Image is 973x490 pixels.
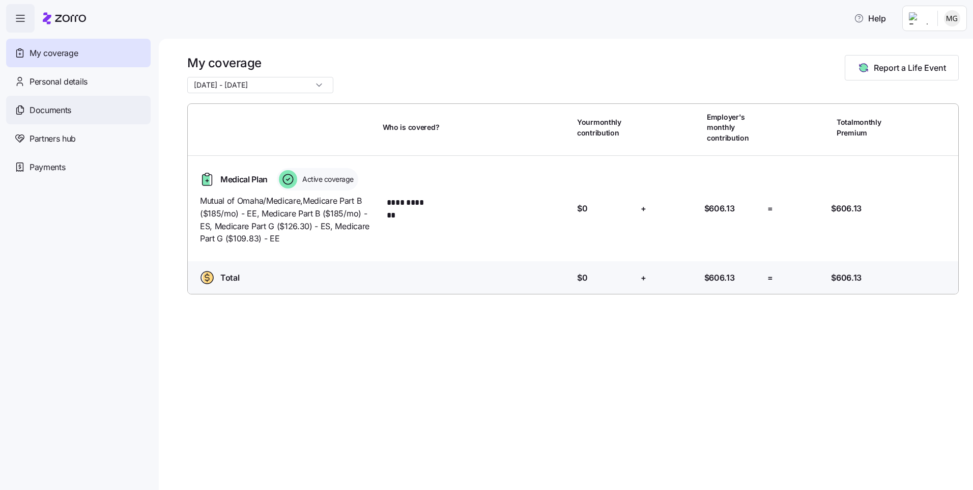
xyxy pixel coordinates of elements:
a: Documents [6,96,151,124]
h1: My coverage [187,55,333,71]
span: $0 [577,271,587,284]
span: Help [854,12,886,24]
span: Payments [30,161,65,174]
span: Mutual of Omaha/Medicare , Medicare Part B ($185/mo) - EE, Medicare Part B ($185/mo) - ES, Medica... [200,195,375,245]
span: Report a Life Event [874,62,946,74]
span: $606.13 [831,202,862,215]
span: My coverage [30,47,78,60]
button: Report a Life Event [845,55,959,80]
span: + [641,202,646,215]
span: + [641,271,646,284]
span: Documents [30,104,71,117]
a: Partners hub [6,124,151,153]
button: Help [846,8,894,29]
img: 122f69fd26c426cd405dd1c400749643 [944,10,960,26]
span: Partners hub [30,132,76,145]
span: Employer's monthly contribution [707,112,764,143]
a: Personal details [6,67,151,96]
span: Total monthly Premium [837,117,894,138]
img: Employer logo [909,12,929,24]
span: $0 [577,202,587,215]
span: = [767,271,773,284]
span: $606.13 [704,202,735,215]
span: Medical Plan [220,173,268,186]
span: Who is covered? [383,122,440,132]
span: Total [220,271,239,284]
a: Payments [6,153,151,181]
span: = [767,202,773,215]
span: $606.13 [831,271,862,284]
span: Active coverage [299,174,354,184]
span: Personal details [30,75,88,88]
a: My coverage [6,39,151,67]
span: $606.13 [704,271,735,284]
span: Your monthly contribution [577,117,634,138]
